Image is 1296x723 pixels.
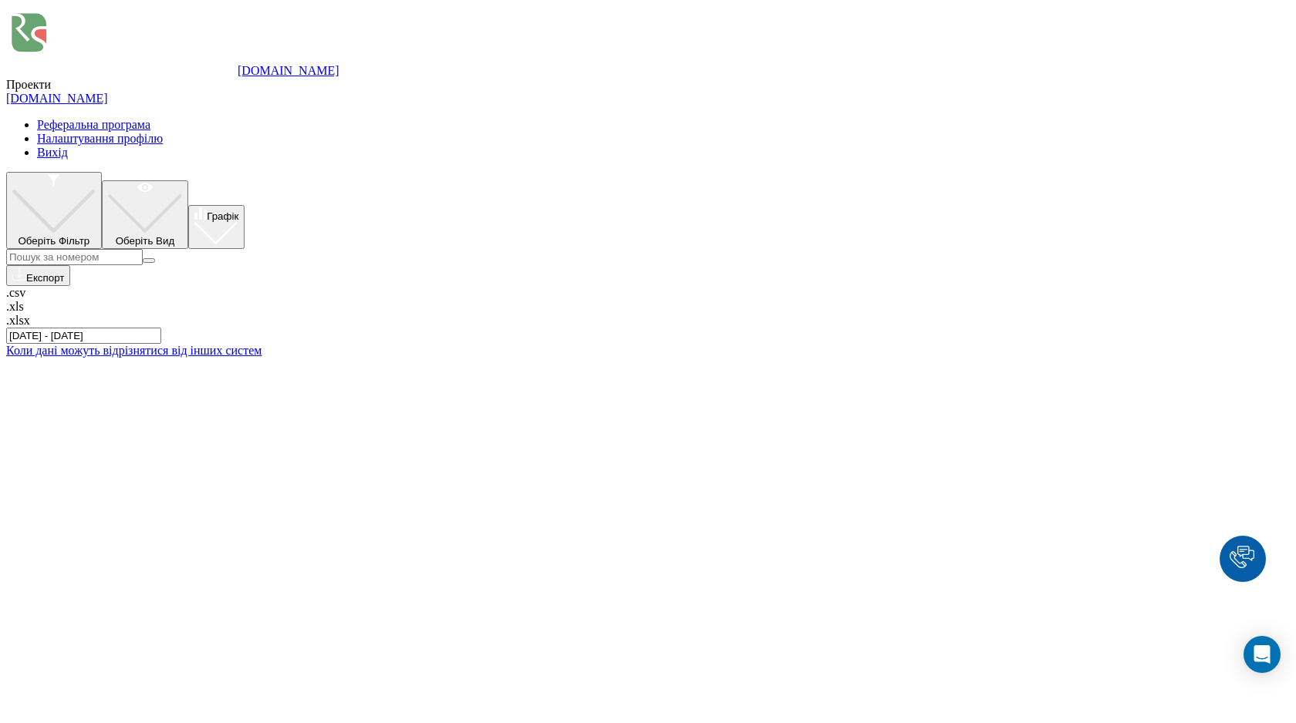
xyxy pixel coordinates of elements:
[6,92,108,105] a: [DOMAIN_NAME]
[6,249,143,265] input: Пошук за номером
[6,314,30,327] span: .xlsx
[6,172,102,249] button: Оберіть Фільтр
[6,78,1290,92] div: Проекти
[102,180,189,250] button: Оберіть Вид
[6,344,262,357] a: Коли дані можуть відрізнятися вiд інших систем
[238,64,339,77] a: [DOMAIN_NAME]
[37,146,68,159] a: Вихід
[19,235,90,247] span: Оберіть Фільтр
[207,210,238,222] span: Графік
[6,265,70,286] button: Експорт
[37,118,150,131] a: Реферальна програма
[6,300,24,313] span: .xls
[6,286,25,299] span: .csv
[1244,636,1281,673] div: Open Intercom Messenger
[188,205,245,250] button: Графік
[37,132,163,145] a: Налаштування профілю
[6,6,238,75] img: Ringostat logo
